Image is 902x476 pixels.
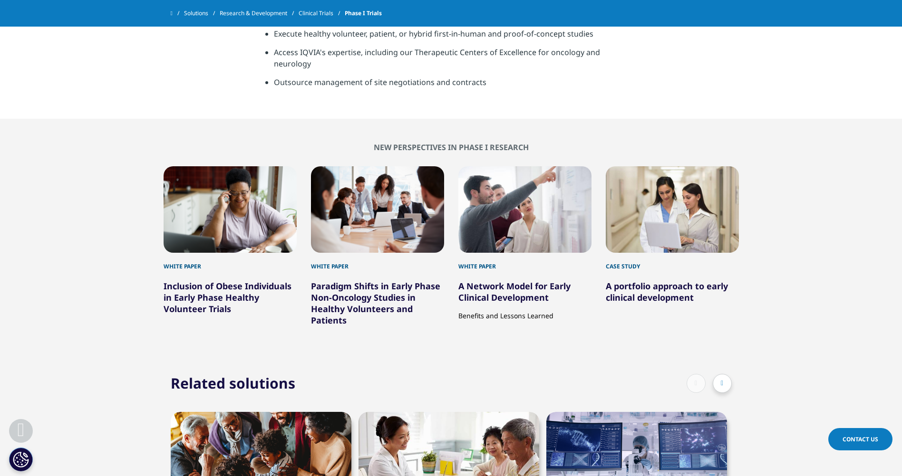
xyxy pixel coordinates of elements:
h2: New perspectives in Phase I research [171,143,732,152]
li: Outsource management of site negotiations and contracts [274,76,637,95]
a: Contact Us [828,428,892,450]
p: ​Benefits and Lessons Learned [458,303,592,322]
a: Solutions [184,5,220,22]
h2: Related solutions [171,373,295,393]
div: White Paper [458,253,592,271]
a: Inclusion of Obese Individuals in Early Phase Healthy Volunteer Trials [164,280,291,314]
a: A portfolio approach to early clinical development [606,280,728,303]
div: Case Study [606,253,739,271]
a: Clinical Trials [299,5,345,22]
a: ​A Network Model for Early Clinical Development [458,280,571,303]
a: Research & Development [220,5,299,22]
li: Access IQVIA's expertise, including our Therapeutic Centers of Excellence for oncology and neurology [274,47,637,76]
li: Execute healthy volunteer, patient, or hybrid first-in-human and proof-of-concept studies [274,28,637,47]
button: Cookies Settings [9,447,33,471]
div: White Paper [164,253,297,271]
span: Contact Us [843,435,878,443]
div: White Paper [311,253,444,271]
span: Phase I Trials [345,5,382,22]
a: Paradigm Shifts in Early Phase Non-Oncology Studies in Healthy Volunteers and Patients [311,280,440,326]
